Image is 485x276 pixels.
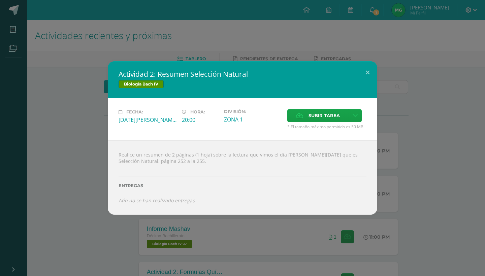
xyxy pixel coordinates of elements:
[119,183,366,188] label: Entregas
[358,61,377,84] button: Close (Esc)
[119,197,195,204] i: Aún no se han realizado entregas
[190,109,205,114] span: Hora:
[309,109,340,122] span: Subir tarea
[119,116,176,124] div: [DATE][PERSON_NAME]
[126,109,143,114] span: Fecha:
[119,69,366,79] h2: Actividad 2: Resumen Selección Natural
[224,116,282,123] div: ZONA 1
[224,109,282,114] label: División:
[182,116,219,124] div: 20:00
[287,124,366,130] span: * El tamaño máximo permitido es 50 MB
[108,140,377,215] div: Realice un resumen de 2 páginas (1 hoja) sobre la lectura que vimos el día [PERSON_NAME][DATE] qu...
[119,80,164,88] span: Biología Bach IV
